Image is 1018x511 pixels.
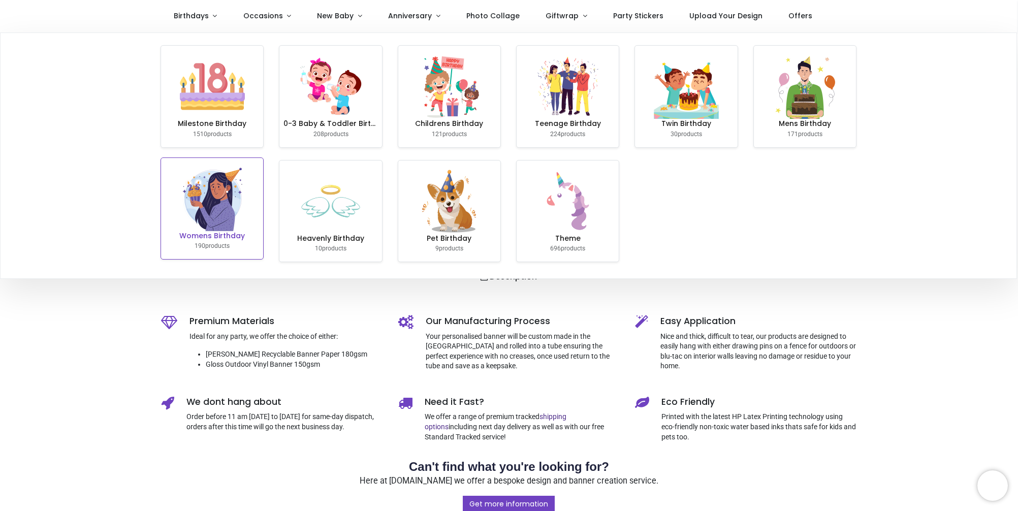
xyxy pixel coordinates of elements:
span: Upload Your Design [689,11,762,21]
h6: Heavenly Birthday [283,234,377,244]
h6: Teenage Birthday [521,119,615,129]
h6: Womens Birthday [165,231,259,241]
img: image [298,54,363,119]
p: Your personalised banner will be custom made in the [GEOGRAPHIC_DATA] and rolled into a tube ensu... [426,332,620,371]
a: Milestone Birthday 1510products [161,46,263,147]
small: products [315,245,346,252]
span: Birthdays [174,11,209,21]
img: image [772,54,837,119]
img: image [417,169,482,234]
img: image [417,54,482,119]
p: Order before 11 am [DATE] to [DATE] for same-day dispatch, orders after this time will go the nex... [186,412,383,432]
span: Offers [788,11,812,21]
p: Printed with the latest HP Latex Printing technology using eco-friendly non-toxic water based ink... [661,412,857,442]
span: 10 [315,245,322,252]
a: shipping options [425,412,566,431]
h6: Pet Birthday [402,234,496,244]
img: image [535,169,600,234]
h5: We dont hang about [186,396,383,408]
p: Ideal for any party, we offer the choice of either: [189,332,383,342]
small: products [550,131,585,138]
span: Photo Collage [466,11,520,21]
span: 30 [671,131,678,138]
img: image [654,54,719,119]
small: products [193,131,232,138]
li: [PERSON_NAME] Recyclable Banner Paper 180gsm [206,349,383,360]
a: Mens Birthday 171products [754,46,856,147]
a: Womens Birthday 190products [161,158,263,259]
iframe: Brevo live chat [977,470,1008,501]
span: Party Stickers [613,11,663,21]
small: products [787,131,822,138]
h5: Need it Fast? [425,396,620,408]
a: Heavenly Birthday 10products [279,161,381,262]
li: Gloss Outdoor Vinyl Banner 150gsm [206,360,383,370]
h6: Milestone Birthday [165,119,259,129]
a: Teenage Birthday 224products [517,46,619,147]
img: image [298,169,363,234]
p: Nice and thick, difficult to tear, our products are designed to easily hang with either drawing p... [660,332,857,371]
span: 9 [435,245,439,252]
span: New Baby [317,11,354,21]
img: image [180,54,245,119]
h5: Easy Application [660,315,857,328]
p: Here at [DOMAIN_NAME] we offer a bespoke design and banner creation service. [161,475,857,487]
span: 696 [550,245,561,252]
small: products [313,131,348,138]
small: products [435,245,463,252]
img: image [180,166,245,231]
span: 171 [787,131,798,138]
h2: Can't find what you're looking for? [161,458,857,475]
span: 1510 [193,131,207,138]
a: Pet Birthday 9products [398,161,500,262]
small: products [671,131,702,138]
h6: Theme [521,234,615,244]
h6: Childrens Birthday [402,119,496,129]
a: 0-3 Baby & Toddler Birthday 208products [279,46,381,147]
p: We offer a range of premium tracked including next day delivery as well as with our free Standard... [425,412,620,442]
h6: 0-3 Baby & Toddler Birthday [283,119,377,129]
small: products [550,245,585,252]
a: Theme 696products [517,161,619,262]
img: image [535,54,600,119]
span: 208 [313,131,324,138]
h6: Twin Birthday [639,119,733,129]
span: Anniversary [388,11,432,21]
span: 224 [550,131,561,138]
h6: Mens Birthday [758,119,852,129]
h5: Eco Friendly [661,396,857,408]
span: 190 [195,242,205,249]
span: Occasions [243,11,283,21]
span: 121 [432,131,442,138]
a: Childrens Birthday 121products [398,46,500,147]
h5: Our Manufacturing Process [426,315,620,328]
small: products [432,131,467,138]
h5: Premium Materials [189,315,383,328]
small: products [195,242,230,249]
span: Giftwrap [546,11,579,21]
a: Twin Birthday 30products [635,46,737,147]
